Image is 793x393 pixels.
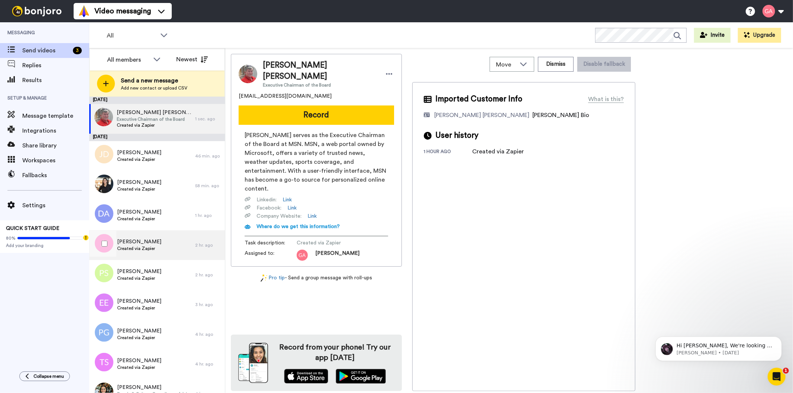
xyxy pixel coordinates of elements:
[117,156,161,162] span: Created via Zapier
[107,55,149,64] div: All members
[73,47,82,54] div: 3
[195,116,221,122] div: 1 sec. ago
[22,46,70,55] span: Send videos
[117,186,161,192] span: Created via Zapier
[297,250,308,261] img: ga.png
[117,116,191,122] span: Executive Chairman of the Board
[117,275,161,281] span: Created via Zapier
[287,204,297,212] a: Link
[9,6,65,16] img: bj-logo-header-white.svg
[239,105,394,125] button: Record
[644,321,793,373] iframe: Intercom notifications message
[472,147,524,156] div: Created via Zapier
[195,272,221,278] div: 2 hr. ago
[22,126,89,135] span: Integrations
[195,212,221,218] div: 1 hr. ago
[95,175,113,193] img: b036c1e0-c1f2-4f7a-82ba-e55be5eafa22.jpg
[121,85,187,91] span: Add new contact or upload CSV
[694,28,731,43] button: Invite
[117,327,161,335] span: [PERSON_NAME]
[94,6,151,16] span: Video messaging
[257,204,281,212] span: Facebook :
[315,250,360,261] span: [PERSON_NAME]
[78,5,90,17] img: vm-color.svg
[261,274,285,282] a: Pro tip
[117,298,161,305] span: [PERSON_NAME]
[117,238,161,246] span: [PERSON_NAME]
[538,57,574,72] button: Dismiss
[195,331,221,337] div: 4 hr. ago
[22,141,89,150] span: Share library
[95,145,113,163] img: jd.png
[117,364,161,370] span: Created via Zapier
[22,111,89,120] span: Message template
[245,250,297,261] span: Assigned to:
[95,204,113,223] img: da.png
[83,234,89,241] div: Tooltip anchor
[117,246,161,251] span: Created via Zapier
[117,305,161,311] span: Created via Zapier
[496,60,516,69] span: Move
[6,226,59,231] span: QUICK START GUIDE
[257,212,302,220] span: Company Website :
[577,57,631,72] button: Disable fallback
[588,95,624,104] div: What is this?
[435,94,522,105] span: Imported Customer Info
[95,264,113,282] img: ps.png
[117,384,191,391] span: [PERSON_NAME]
[307,212,317,220] a: Link
[239,92,332,100] span: [EMAIL_ADDRESS][DOMAIN_NAME]
[117,109,191,116] span: [PERSON_NAME] [PERSON_NAME]
[107,31,157,40] span: All
[95,353,113,371] img: ts.png
[532,112,589,118] span: [PERSON_NAME] Bio
[424,149,472,156] div: 1 hour ago
[89,97,225,104] div: [DATE]
[19,371,70,381] button: Collapse menu
[117,122,191,128] span: Created via Zapier
[336,369,386,384] img: playstore
[239,65,257,83] img: Image of George L. Duncan George L. Duncan
[738,28,781,43] button: Upgrade
[284,369,328,384] img: appstore
[275,342,394,363] h4: Record from your phone! Try our app [DATE]
[263,60,377,82] span: [PERSON_NAME] [PERSON_NAME]
[22,201,89,210] span: Settings
[231,274,402,282] div: - Send a group message with roll-ups
[6,235,16,241] span: 80%
[94,108,113,126] img: 1fb58122-789d-495b-89af-c552950d7be9.jpg
[22,76,89,85] span: Results
[117,335,161,341] span: Created via Zapier
[297,239,367,247] span: Created via Zapier
[245,131,388,193] span: [PERSON_NAME] serves as the Executive Chairman of the Board at MSN. MSN, a web portal owned by Mi...
[22,156,89,165] span: Workspaces
[195,242,221,248] div: 2 hr. ago
[33,373,64,379] span: Collapse menu
[195,183,221,189] div: 58 min. ago
[195,153,221,159] div: 46 min. ago
[117,149,161,156] span: [PERSON_NAME]
[195,302,221,308] div: 3 hr. ago
[117,268,161,275] span: [PERSON_NAME]
[434,111,529,120] div: [PERSON_NAME] [PERSON_NAME]
[768,368,786,386] iframe: Intercom live chat
[89,134,225,141] div: [DATE]
[257,196,277,204] span: Linkedin :
[22,171,89,180] span: Fallbacks
[283,196,292,204] a: Link
[245,239,297,247] span: Task description :
[95,293,113,312] img: ee.png
[261,274,267,282] img: magic-wand.svg
[117,179,161,186] span: [PERSON_NAME]
[22,61,89,70] span: Replies
[435,130,478,141] span: User history
[95,323,113,342] img: pg.png
[117,357,161,364] span: [PERSON_NAME]
[238,343,268,383] img: download
[117,208,161,216] span: [PERSON_NAME]
[257,224,340,229] span: Where do we get this information?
